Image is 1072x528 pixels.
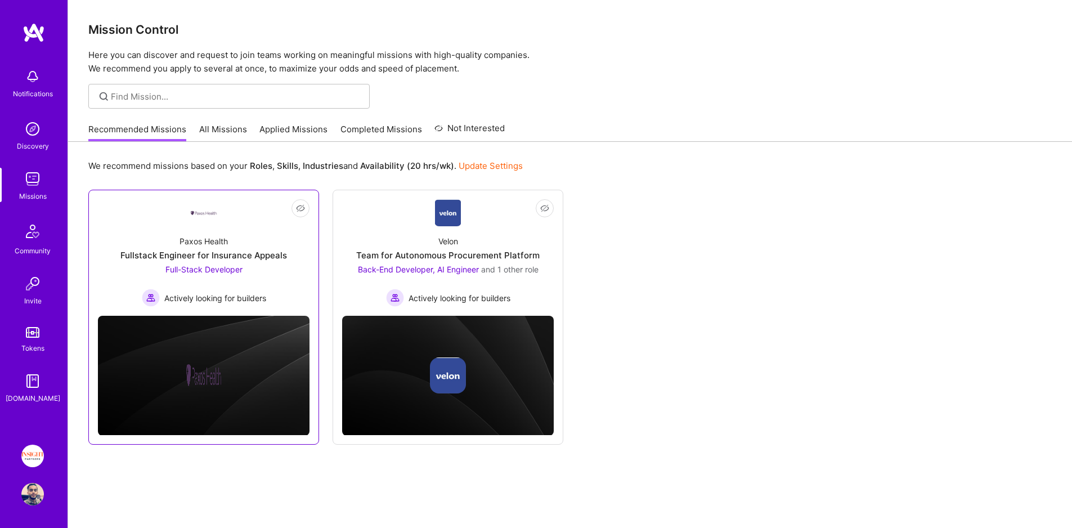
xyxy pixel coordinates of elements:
img: Company logo [186,357,222,393]
img: Actively looking for builders [386,289,404,307]
img: tokens [26,327,39,338]
div: Discovery [17,140,49,152]
i: icon EyeClosed [296,204,305,213]
div: Notifications [13,88,53,100]
div: Team for Autonomous Procurement Platform [356,249,540,261]
b: Availability (20 hrs/wk) [360,160,454,171]
a: Completed Missions [340,123,422,142]
div: Tokens [21,342,44,354]
img: Company Logo [435,199,461,226]
img: logo [23,23,45,43]
b: Skills [277,160,298,171]
a: Not Interested [434,122,505,142]
img: User Avatar [21,483,44,505]
a: Update Settings [459,160,523,171]
div: [DOMAIN_NAME] [6,392,60,404]
b: Roles [250,160,272,171]
p: We recommend missions based on your , , and . [88,160,523,172]
h3: Mission Control [88,23,1052,37]
img: cover [342,316,554,436]
img: Company Logo [190,210,217,216]
span: and 1 other role [481,265,539,274]
a: User Avatar [19,483,47,505]
a: Applied Missions [259,123,328,142]
a: Recommended Missions [88,123,186,142]
input: overall type: UNKNOWN_TYPE server type: NO_SERVER_DATA heuristic type: UNKNOWN_TYPE label: Find M... [111,91,361,102]
img: Insight Partners: Data & AI - Sourcing [21,445,44,467]
img: discovery [21,118,44,140]
div: Paxos Health [180,235,228,247]
img: Community [19,218,46,245]
img: Company logo [430,357,466,393]
i: icon EyeClosed [540,204,549,213]
img: Actively looking for builders [142,289,160,307]
div: Invite [24,295,42,307]
div: Velon [438,235,458,247]
span: Full-Stack Developer [165,265,243,274]
a: Company LogoPaxos HealthFullstack Engineer for Insurance AppealsFull-Stack Developer Actively loo... [98,199,310,307]
div: Community [15,245,51,257]
img: teamwork [21,168,44,190]
img: cover [98,316,310,436]
i: icon SearchGrey [97,90,110,103]
img: Invite [21,272,44,295]
p: Here you can discover and request to join teams working on meaningful missions with high-quality ... [88,48,1052,75]
span: Actively looking for builders [164,292,266,304]
b: Industries [303,160,343,171]
a: All Missions [199,123,247,142]
a: Company LogoVelonTeam for Autonomous Procurement PlatformBack-End Developer, AI Engineer and 1 ot... [342,199,554,307]
a: Insight Partners: Data & AI - Sourcing [19,445,47,467]
img: bell [21,65,44,88]
span: Actively looking for builders [409,292,510,304]
div: Missions [19,190,47,202]
div: Fullstack Engineer for Insurance Appeals [120,249,287,261]
span: Back-End Developer, AI Engineer [358,265,479,274]
img: guide book [21,370,44,392]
